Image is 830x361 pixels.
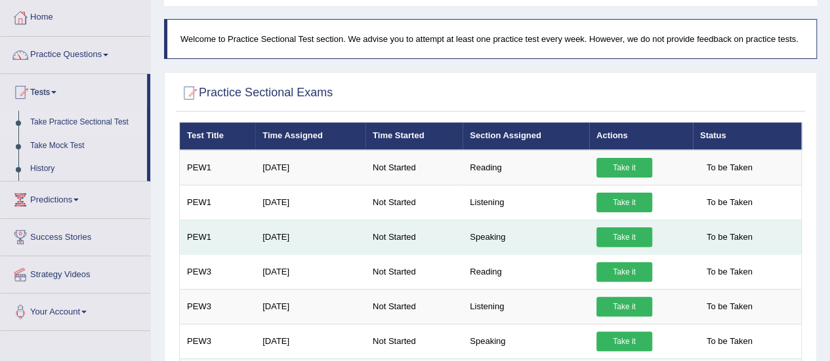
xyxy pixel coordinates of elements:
a: Practice Questions [1,37,150,69]
p: Welcome to Practice Sectional Test section. We advise you to attempt at least one practice test e... [180,33,803,45]
a: Take it [596,227,652,247]
td: [DATE] [255,289,365,324]
a: History [24,157,147,181]
a: Take it [596,297,652,316]
a: Take it [596,262,652,282]
td: PEW1 [180,185,256,219]
td: [DATE] [255,324,365,358]
td: Not Started [365,185,463,219]
td: PEW3 [180,289,256,324]
span: To be Taken [700,193,759,212]
a: Take it [596,332,652,351]
td: [DATE] [255,150,365,185]
span: To be Taken [700,297,759,316]
span: To be Taken [700,158,759,178]
td: [DATE] [255,219,365,254]
td: Not Started [365,254,463,289]
th: Status [693,123,802,150]
a: Your Account [1,294,150,326]
span: To be Taken [700,332,759,351]
a: Tests [1,74,147,107]
td: Reading [463,254,589,289]
th: Section Assigned [463,123,589,150]
td: [DATE] [255,185,365,219]
a: Take Mock Test [24,134,147,158]
th: Time Started [365,123,463,150]
td: PEW1 [180,150,256,185]
a: Success Stories [1,219,150,252]
td: PEW1 [180,219,256,254]
th: Actions [589,123,693,150]
td: Not Started [365,324,463,358]
th: Test Title [180,123,256,150]
td: Listening [463,289,589,324]
td: Speaking [463,324,589,358]
td: PEW3 [180,324,256,358]
a: Strategy Videos [1,256,150,289]
td: PEW3 [180,254,256,289]
td: Listening [463,185,589,219]
td: Not Started [365,289,463,324]
span: To be Taken [700,262,759,282]
th: Time Assigned [255,123,365,150]
span: To be Taken [700,227,759,247]
td: Speaking [463,219,589,254]
td: Not Started [365,219,463,254]
td: Reading [463,150,589,185]
td: Not Started [365,150,463,185]
a: Predictions [1,181,150,214]
td: [DATE] [255,254,365,289]
a: Take Practice Sectional Test [24,111,147,134]
h2: Practice Sectional Exams [179,83,333,103]
a: Take it [596,193,652,212]
a: Take it [596,158,652,178]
